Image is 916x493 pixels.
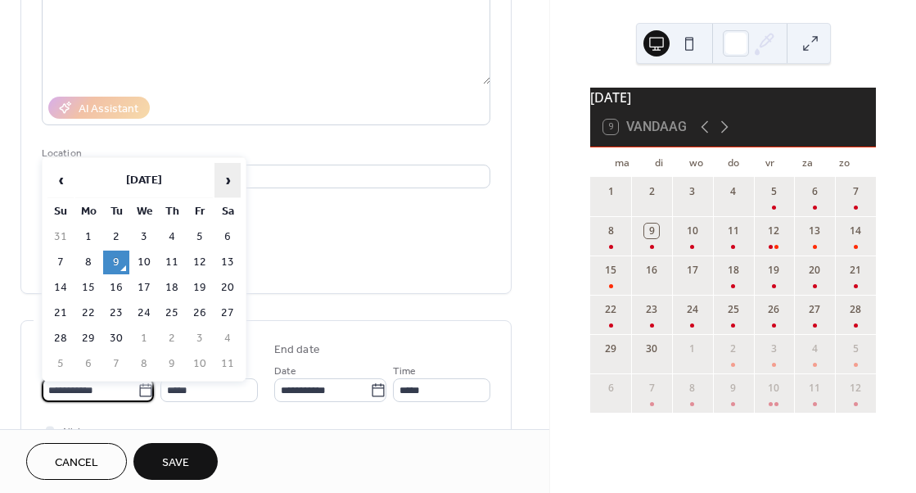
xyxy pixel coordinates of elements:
div: 6 [807,184,822,199]
td: 11 [214,352,241,376]
div: 13 [807,224,822,238]
span: All day [61,423,90,441]
div: zo [826,147,863,177]
td: 8 [75,251,102,274]
div: 9 [726,381,741,396]
td: 27 [214,301,241,325]
div: 17 [685,263,700,278]
div: 3 [685,184,700,199]
span: ‹ [48,164,73,197]
th: Su [47,200,74,224]
td: 2 [159,327,185,351]
div: 18 [726,263,741,278]
div: 11 [726,224,741,238]
div: di [641,147,678,177]
td: 4 [159,225,185,249]
td: 9 [103,251,129,274]
td: 24 [131,301,157,325]
div: wo [678,147,715,177]
td: 10 [187,352,213,376]
td: 25 [159,301,185,325]
td: 23 [103,301,129,325]
td: 13 [214,251,241,274]
div: 20 [807,263,822,278]
th: Mo [75,200,102,224]
button: Save [133,443,218,480]
td: 11 [159,251,185,274]
div: 23 [644,302,659,317]
div: 15 [603,263,618,278]
td: 3 [131,225,157,249]
th: Th [159,200,185,224]
div: 4 [726,184,741,199]
div: 8 [685,381,700,396]
div: End date [274,341,320,359]
div: 26 [766,302,781,317]
td: 19 [187,276,213,300]
td: 7 [47,251,74,274]
div: 7 [848,184,863,199]
td: 30 [103,327,129,351]
td: 22 [75,301,102,325]
div: 7 [644,381,659,396]
td: 4 [214,327,241,351]
th: Tu [103,200,129,224]
div: 1 [685,341,700,356]
span: Save [162,455,189,472]
td: 20 [214,276,241,300]
div: za [789,147,826,177]
td: 14 [47,276,74,300]
div: 11 [807,381,822,396]
div: 5 [766,184,781,199]
div: 24 [685,302,700,317]
span: Time [393,363,416,380]
td: 16 [103,276,129,300]
div: 14 [848,224,863,238]
span: Date [274,363,296,380]
div: Location [42,145,487,162]
td: 7 [103,352,129,376]
div: 2 [726,341,741,356]
td: 5 [187,225,213,249]
div: 10 [766,381,781,396]
div: 27 [807,302,822,317]
td: 8 [131,352,157,376]
div: 12 [766,224,781,238]
div: 10 [685,224,700,238]
div: 1 [603,184,618,199]
button: Cancel [26,443,127,480]
span: › [215,164,240,197]
div: 22 [603,302,618,317]
div: 12 [848,381,863,396]
div: 21 [848,263,863,278]
td: 12 [187,251,213,274]
span: Cancel [55,455,98,472]
div: ma [603,147,640,177]
div: 5 [848,341,863,356]
td: 29 [75,327,102,351]
div: 6 [603,381,618,396]
div: 29 [603,341,618,356]
td: 3 [187,327,213,351]
div: 25 [726,302,741,317]
th: [DATE] [75,163,213,198]
div: 2 [644,184,659,199]
th: We [131,200,157,224]
div: 4 [807,341,822,356]
td: 2 [103,225,129,249]
div: vr [751,147,788,177]
td: 17 [131,276,157,300]
td: 6 [214,225,241,249]
th: Fr [187,200,213,224]
td: 31 [47,225,74,249]
div: 28 [848,302,863,317]
td: 5 [47,352,74,376]
div: 9 [644,224,659,238]
div: 16 [644,263,659,278]
td: 9 [159,352,185,376]
td: 28 [47,327,74,351]
div: 8 [603,224,618,238]
td: 26 [187,301,213,325]
div: do [715,147,751,177]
